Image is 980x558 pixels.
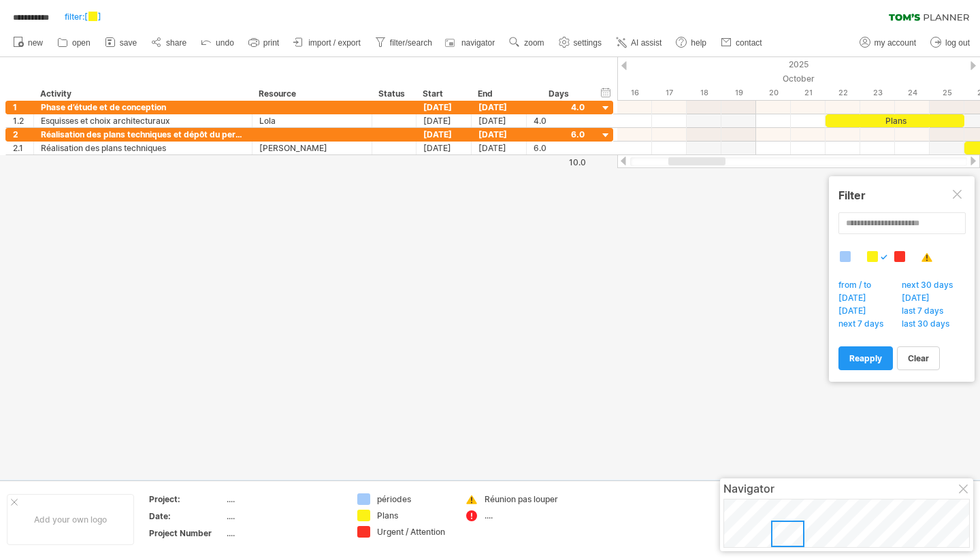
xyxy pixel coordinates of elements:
[149,527,224,539] div: Project Number
[849,353,882,363] span: reapply
[691,38,706,48] span: help
[527,157,586,167] div: 10.0
[900,280,962,293] span: next 30 days
[826,114,964,127] div: Plans
[526,87,591,101] div: Days
[377,493,451,505] div: périodes
[377,510,451,521] div: Plans
[259,114,365,127] div: Lola
[472,101,527,114] div: [DATE]
[900,306,953,319] span: last 7 days
[687,86,721,100] div: Saturday, 18 October 2025
[120,38,137,48] span: save
[524,38,544,48] span: zoom
[717,34,766,52] a: contact
[13,101,33,114] div: 1
[485,510,559,521] div: ....
[875,38,916,48] span: my account
[390,38,432,48] span: filter/search
[378,87,408,101] div: Status
[423,87,463,101] div: Start
[72,38,91,48] span: open
[836,280,881,293] span: from / to
[856,34,920,52] a: my account
[736,38,762,48] span: contact
[652,86,687,100] div: Friday, 17 October 2025
[149,510,224,522] div: Date:
[478,87,519,101] div: End
[40,87,244,101] div: Activity
[263,38,279,48] span: print
[443,34,499,52] a: navigator
[65,12,84,22] span: filter:
[13,142,33,154] div: 2.1
[672,34,710,52] a: help
[166,38,186,48] span: share
[836,318,893,332] span: next 7 days
[148,34,191,52] a: share
[227,527,341,539] div: ....
[908,353,929,363] span: clear
[472,142,527,154] div: [DATE]
[485,493,559,505] div: Réunion pas louper
[897,346,940,370] a: clear
[10,34,47,52] a: new
[612,34,666,52] a: AI assist
[895,86,930,100] div: Friday, 24 October 2025
[574,38,602,48] span: settings
[534,114,585,127] div: 4.0
[13,128,33,141] div: 2
[227,493,341,505] div: ....
[472,128,527,141] div: [DATE]
[838,188,965,202] div: Filter
[836,293,876,306] span: [DATE]
[416,114,472,127] div: [DATE]
[756,86,791,100] div: Monday, 20 October 2025
[41,114,245,127] div: Esquisses et choix architecturaux
[416,142,472,154] div: [DATE]
[65,11,101,22] span: [ ]
[945,38,970,48] span: log out
[506,34,548,52] a: zoom
[259,87,364,101] div: Resource
[416,101,472,114] div: [DATE]
[149,493,224,505] div: Project:
[860,86,895,100] div: Thursday, 23 October 2025
[259,142,365,154] div: [PERSON_NAME]
[377,526,451,538] div: Urgent / Attention
[372,34,436,52] a: filter/search
[617,86,652,100] div: Thursday, 16 October 2025
[41,128,245,141] div: Réalisation des plans techniques et dépôt du permis de construire
[838,346,893,370] a: reapply
[631,38,661,48] span: AI assist
[101,34,141,52] a: save
[28,38,43,48] span: new
[290,34,365,52] a: import / export
[826,86,860,100] div: Wednesday, 22 October 2025
[723,482,970,495] div: Navigator
[555,34,606,52] a: settings
[216,38,234,48] span: undo
[836,306,876,319] span: [DATE]
[791,86,826,100] div: Tuesday, 21 October 2025
[721,86,756,100] div: Sunday, 19 October 2025
[534,142,585,154] div: 6.0
[461,38,495,48] span: navigator
[308,38,361,48] span: import / export
[900,318,959,332] span: last 30 days
[245,34,283,52] a: print
[54,34,95,52] a: open
[416,128,472,141] div: [DATE]
[41,101,245,114] div: Phase d’étude et de conception
[41,142,245,154] div: Réalisation des plans techniques
[7,494,134,545] div: Add your own logo
[227,510,341,522] div: ....
[927,34,974,52] a: log out
[197,34,238,52] a: undo
[930,86,964,100] div: Saturday, 25 October 2025
[900,293,939,306] span: [DATE]
[472,114,527,127] div: [DATE]
[13,114,33,127] div: 1.2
